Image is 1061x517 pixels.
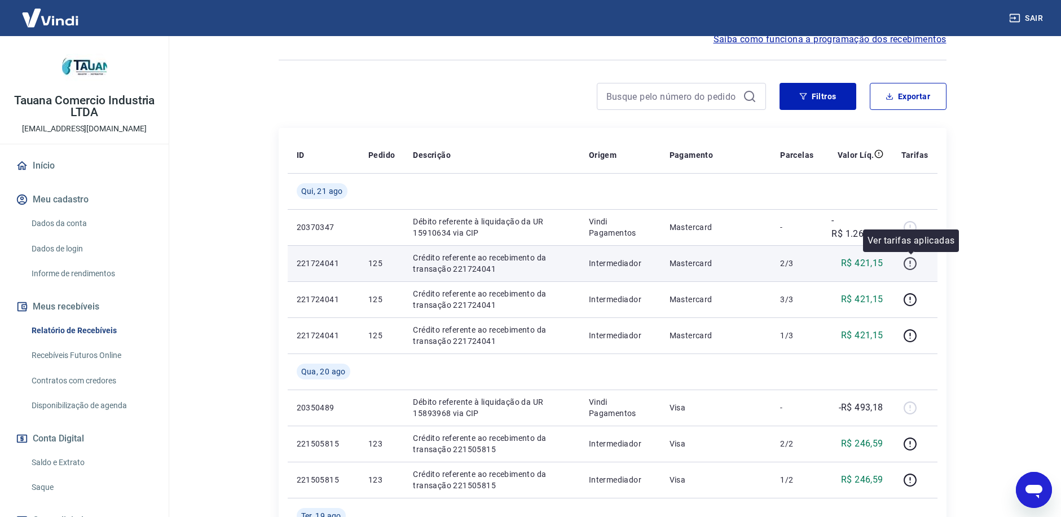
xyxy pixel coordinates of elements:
[62,45,107,90] img: 4fc41aa3-9fce-4191-98ca-a6590a9ba3d2.jpeg
[670,258,763,269] p: Mastercard
[1016,472,1052,508] iframe: Botão para abrir a janela de mensagens, conversa em andamento
[368,258,395,269] p: 125
[297,149,305,161] p: ID
[413,432,570,455] p: Crédito referente ao recebimento da transação 221505815
[839,401,883,414] p: -R$ 493,18
[413,252,570,275] p: Crédito referente ao recebimento da transação 221724041
[589,396,651,419] p: Vindi Pagamentos
[780,258,813,269] p: 2/3
[589,149,617,161] p: Origem
[301,185,343,197] span: Qui, 21 ago
[22,123,147,135] p: [EMAIL_ADDRESS][DOMAIN_NAME]
[413,324,570,347] p: Crédito referente ao recebimento da transação 221724041
[670,330,763,341] p: Mastercard
[714,33,946,46] a: Saiba como funciona a programação dos recebimentos
[413,396,570,419] p: Débito referente à liquidação da UR 15893968 via CIP
[297,258,350,269] p: 221724041
[670,222,763,233] p: Mastercard
[841,473,883,487] p: R$ 246,59
[780,222,813,233] p: -
[589,216,651,238] p: Vindi Pagamentos
[1007,8,1047,29] button: Sair
[297,222,350,233] p: 20370347
[780,438,813,449] p: 2/2
[368,149,395,161] p: Pedido
[301,366,346,377] span: Qua, 20 ago
[589,258,651,269] p: Intermediador
[368,330,395,341] p: 125
[589,474,651,485] p: Intermediador
[670,294,763,305] p: Mastercard
[368,474,395,485] p: 123
[297,330,350,341] p: 221724041
[297,294,350,305] p: 221724041
[780,83,856,110] button: Filtros
[841,293,883,306] p: R$ 421,15
[841,437,883,450] p: R$ 246,59
[368,294,395,305] p: 125
[780,294,813,305] p: 3/3
[297,438,350,449] p: 221505815
[413,288,570,311] p: Crédito referente ao recebimento da transação 221724041
[413,149,451,161] p: Descrição
[780,149,813,161] p: Parcelas
[27,394,155,417] a: Disponibilização de agenda
[27,369,155,392] a: Contratos com credores
[838,149,874,161] p: Valor Líq.
[780,330,813,341] p: 1/3
[9,95,160,118] p: Tauana Comercio Industria LTDA
[901,149,928,161] p: Tarifas
[870,83,946,110] button: Exportar
[14,1,87,35] img: Vindi
[297,402,350,413] p: 20350489
[27,262,155,285] a: Informe de rendimentos
[27,319,155,342] a: Relatório de Recebíveis
[27,344,155,367] a: Recebíveis Futuros Online
[841,329,883,342] p: R$ 421,15
[670,149,714,161] p: Pagamento
[27,237,155,260] a: Dados de login
[589,294,651,305] p: Intermediador
[14,153,155,178] a: Início
[27,451,155,474] a: Saldo e Extrato
[606,88,738,105] input: Busque pelo número do pedido
[589,438,651,449] p: Intermediador
[297,474,350,485] p: 221505815
[670,438,763,449] p: Visa
[14,294,155,319] button: Meus recebíveis
[831,214,883,241] p: -R$ 1.263,45
[413,216,570,238] p: Débito referente à liquidação da UR 15910634 via CIP
[868,234,954,248] p: Ver tarifas aplicadas
[841,257,883,270] p: R$ 421,15
[589,330,651,341] p: Intermediador
[413,469,570,491] p: Crédito referente ao recebimento da transação 221505815
[670,474,763,485] p: Visa
[670,402,763,413] p: Visa
[27,212,155,235] a: Dados da conta
[27,476,155,499] a: Saque
[368,438,395,449] p: 123
[780,402,813,413] p: -
[780,474,813,485] p: 1/2
[14,187,155,212] button: Meu cadastro
[14,426,155,451] button: Conta Digital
